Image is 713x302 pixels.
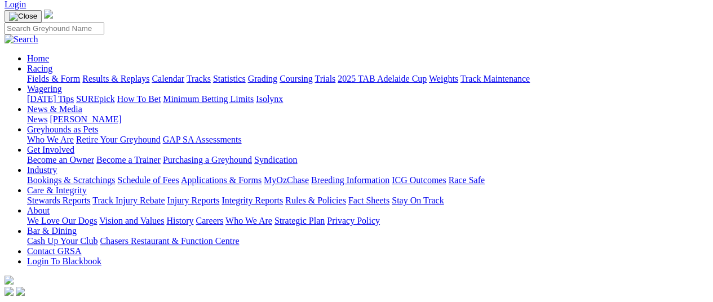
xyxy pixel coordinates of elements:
a: Racing [27,64,52,73]
a: Injury Reports [167,196,219,205]
a: News [27,114,47,124]
a: Home [27,54,49,63]
a: Privacy Policy [327,216,380,225]
a: Retire Your Greyhound [76,135,161,144]
a: Bookings & Scratchings [27,175,115,185]
a: Syndication [254,155,297,165]
a: About [27,206,50,215]
a: Isolynx [256,94,283,104]
a: Vision and Values [99,216,164,225]
a: Greyhounds as Pets [27,125,98,134]
div: Get Involved [27,155,708,165]
a: Trials [315,74,335,83]
a: Rules & Policies [285,196,346,205]
a: How To Bet [117,94,161,104]
a: 2025 TAB Adelaide Cup [338,74,427,83]
a: Fact Sheets [348,196,389,205]
a: Login To Blackbook [27,256,101,266]
a: Integrity Reports [222,196,283,205]
div: Care & Integrity [27,196,708,206]
a: Fields & Form [27,74,80,83]
a: Applications & Forms [181,175,262,185]
a: ICG Outcomes [392,175,446,185]
a: [DATE] Tips [27,94,74,104]
a: Track Injury Rebate [92,196,165,205]
a: Results & Replays [82,74,149,83]
a: News & Media [27,104,82,114]
a: Breeding Information [311,175,389,185]
img: logo-grsa-white.png [44,10,53,19]
a: Become an Owner [27,155,94,165]
img: Close [9,12,37,21]
a: GAP SA Assessments [163,135,242,144]
div: Racing [27,74,708,84]
a: Schedule of Fees [117,175,179,185]
a: Who We Are [225,216,272,225]
a: Stewards Reports [27,196,90,205]
input: Search [5,23,104,34]
a: Purchasing a Greyhound [163,155,252,165]
div: Wagering [27,94,708,104]
div: Industry [27,175,708,185]
a: MyOzChase [264,175,309,185]
a: Coursing [280,74,313,83]
a: SUREpick [76,94,114,104]
a: Race Safe [448,175,484,185]
a: [PERSON_NAME] [50,114,121,124]
a: Care & Integrity [27,185,87,195]
a: Strategic Plan [274,216,325,225]
img: twitter.svg [16,287,25,296]
a: Minimum Betting Limits [163,94,254,104]
div: Bar & Dining [27,236,708,246]
a: Get Involved [27,145,74,154]
a: Wagering [27,84,62,94]
a: Statistics [213,74,246,83]
img: facebook.svg [5,287,14,296]
div: Greyhounds as Pets [27,135,708,145]
a: We Love Our Dogs [27,216,97,225]
button: Toggle navigation [5,10,42,23]
div: About [27,216,708,226]
a: Track Maintenance [460,74,530,83]
img: logo-grsa-white.png [5,276,14,285]
a: Industry [27,165,57,175]
a: Calendar [152,74,184,83]
a: Cash Up Your Club [27,236,98,246]
a: Bar & Dining [27,226,77,236]
a: Weights [429,74,458,83]
a: Become a Trainer [96,155,161,165]
a: History [166,216,193,225]
a: Chasers Restaurant & Function Centre [100,236,239,246]
a: Stay On Track [392,196,444,205]
a: Tracks [187,74,211,83]
img: Search [5,34,38,45]
a: Who We Are [27,135,74,144]
a: Contact GRSA [27,246,81,256]
a: Grading [248,74,277,83]
a: Careers [196,216,223,225]
div: News & Media [27,114,708,125]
